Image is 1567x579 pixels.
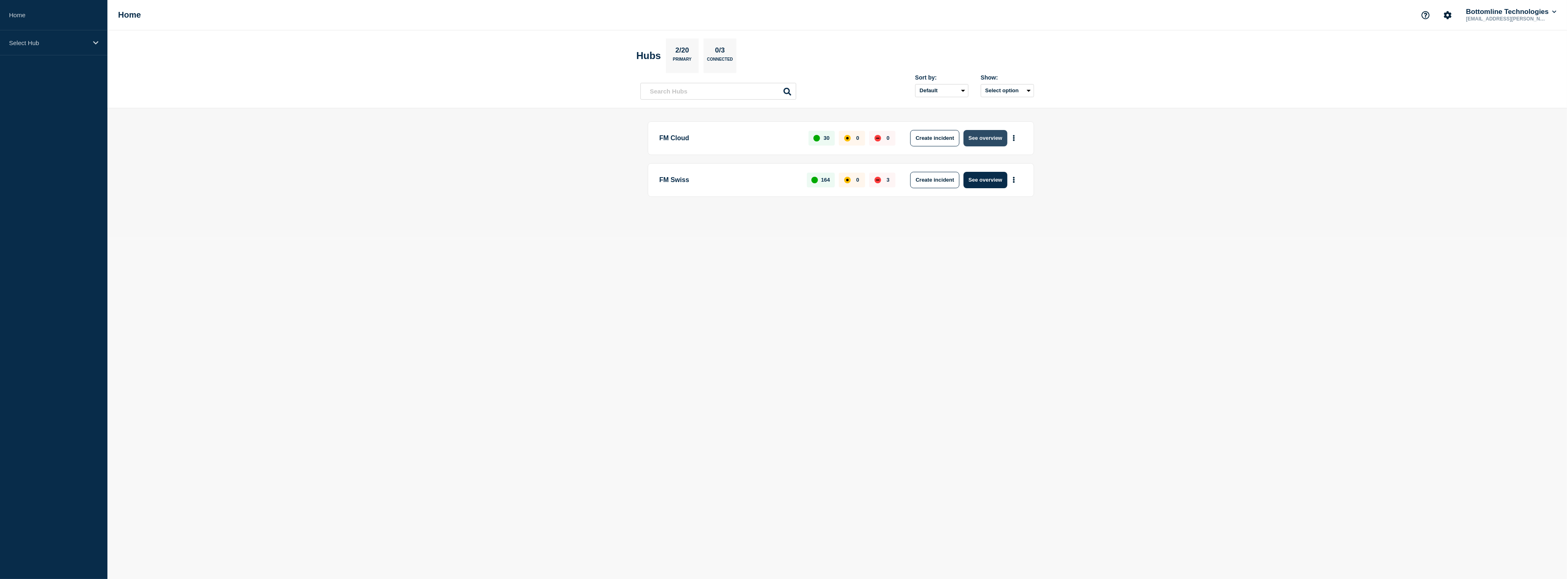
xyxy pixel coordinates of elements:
button: Support [1417,7,1434,24]
div: Show: [981,74,1034,81]
div: up [811,177,818,183]
button: Account settings [1439,7,1456,24]
button: Create incident [910,130,959,146]
button: See overview [963,130,1007,146]
p: 0 [886,135,889,141]
button: Create incident [910,172,959,188]
p: 2/20 [672,46,692,57]
button: Bottomline Technologies [1465,8,1558,16]
p: 0 [856,177,859,183]
p: 0 [856,135,859,141]
button: See overview [963,172,1007,188]
div: affected [844,177,851,183]
h2: Hubs [636,50,661,62]
input: Search Hubs [640,83,796,100]
button: More actions [1009,130,1019,146]
h1: Home [118,10,141,20]
div: down [875,135,881,141]
p: FM Swiss [659,172,797,188]
p: 0/3 [712,46,728,57]
p: [EMAIL_ADDRESS][PERSON_NAME][DOMAIN_NAME] [1465,16,1550,22]
div: up [813,135,820,141]
div: down [875,177,881,183]
p: 164 [821,177,830,183]
select: Sort by [915,84,968,97]
p: 3 [886,177,889,183]
div: affected [844,135,851,141]
button: Select option [981,84,1034,97]
div: Sort by: [915,74,968,81]
p: 30 [824,135,829,141]
p: Connected [707,57,733,66]
p: FM Cloud [659,130,799,146]
p: Select Hub [9,39,88,46]
button: More actions [1009,172,1019,187]
p: Primary [673,57,692,66]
